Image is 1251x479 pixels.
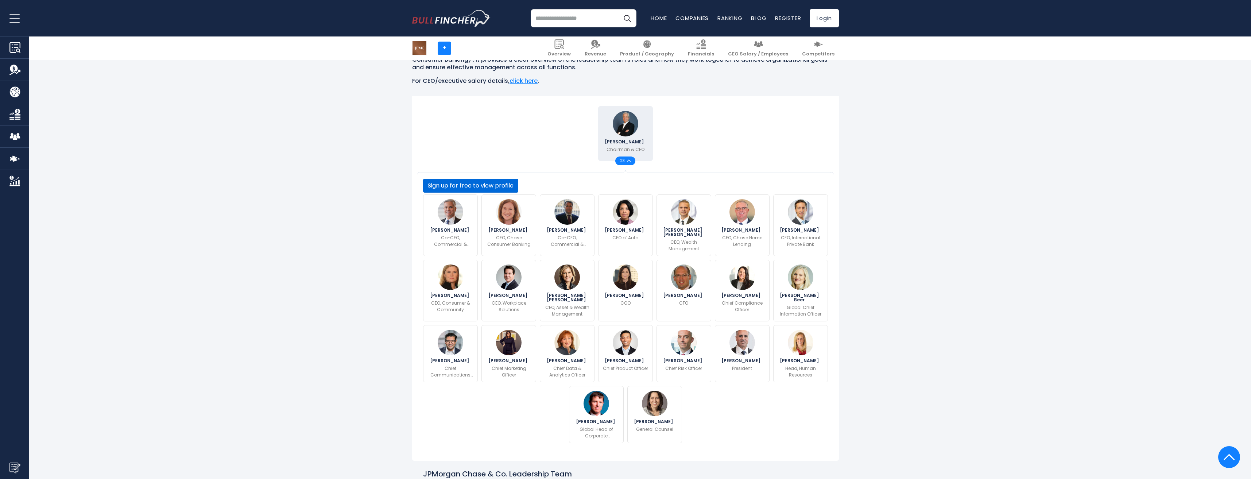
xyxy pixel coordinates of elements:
a: Competitors [798,36,839,60]
img: Martin Guillermo Marron [671,199,697,225]
span: [PERSON_NAME] [663,359,704,363]
img: bullfincher logo [412,10,491,27]
span: [PERSON_NAME] [430,228,471,232]
a: Adam Tejpaul [PERSON_NAME] CEO, International Private Bank [773,194,828,256]
a: click here [510,77,538,85]
p: President [732,365,752,372]
a: Companies [675,14,709,22]
img: Adam Tejpaul [788,199,813,225]
p: Chief Risk Officer [665,365,702,372]
a: Tim Berry [PERSON_NAME] Global Head of Corporate Responsibility & Chairman of the [GEOGRAPHIC_DATA] [569,386,624,443]
a: Overview [543,36,575,60]
button: Search [618,9,636,27]
p: For CEO/executive salary details, . [412,77,839,85]
a: Martin Guillermo Marron [PERSON_NAME] [PERSON_NAME] CEO, Wealth Management Solutions [657,194,711,256]
button: Sign up for free to view profile [423,179,518,193]
span: [PERSON_NAME] [605,228,646,232]
span: [PERSON_NAME] Beer [778,293,823,302]
a: Mary Callahan Erdoes [PERSON_NAME] [PERSON_NAME] CEO, Asset & Wealth Management [540,260,594,321]
p: Head, Human Resources [778,365,823,378]
span: Competitors [802,51,834,57]
span: [PERSON_NAME] [547,228,588,232]
a: Robin Leopold [PERSON_NAME] Head, Human Resources [773,325,828,382]
img: Ashley Bacon [671,330,697,355]
p: CEO, Chase Home Lending [720,235,765,248]
a: Register [775,14,801,22]
span: [PERSON_NAME] [721,228,763,232]
img: Marianne Lake [438,264,463,290]
a: Ranking [717,14,742,22]
img: Vince La Padula [496,264,522,290]
p: This JPMorgan Chase & Co. org chart highlights the company’s organizational structure and leaders... [412,41,839,72]
span: [PERSON_NAME] [780,359,821,363]
p: Chief Compliance Officer [720,300,765,313]
span: Revenue [585,51,606,57]
span: [PERSON_NAME] [663,293,704,298]
span: [PERSON_NAME] [605,293,646,298]
img: Leslie Wims Morris [613,199,638,225]
p: Global Chief Information Officer [778,304,823,317]
a: Leslie Wims Morris [PERSON_NAME] CEO of Auto [598,194,653,256]
span: [PERSON_NAME] [488,293,530,298]
p: Chief Product Officer [603,365,648,372]
a: Stacey Friedman [PERSON_NAME] General Counsel [627,386,682,443]
img: Teresa Heitsenrether [554,330,580,355]
span: [PERSON_NAME] [634,420,675,424]
img: Douglas B. Petno [438,199,463,225]
span: [PERSON_NAME] [780,228,821,232]
p: Chief Marketing Officer [486,365,531,378]
p: CEO, Workplace Solutions [486,300,531,313]
img: Carla Hassan [496,330,522,355]
p: CEO, International Private Bank [778,235,823,248]
img: Rohan Amin [613,330,638,355]
img: Mary Callahan Erdoes [554,264,580,290]
span: Overview [547,51,571,57]
span: [PERSON_NAME] [488,359,530,363]
img: Tim Berry [584,391,609,416]
img: Danielle Bartolomei [729,264,755,290]
a: CEO Salary / Employees [724,36,793,60]
a: Jamie Dimon [PERSON_NAME] Chairman & CEO 23 [598,106,653,161]
a: Vince La Padula [PERSON_NAME] CEO, Workplace Solutions [481,260,536,321]
span: [PERSON_NAME] [PERSON_NAME] [545,293,590,302]
p: Global Head of Corporate Responsibility & Chairman of the [GEOGRAPHIC_DATA] [573,426,620,439]
a: Danielle Bartolomei [PERSON_NAME] Chief Compliance Officer [715,260,770,321]
span: [PERSON_NAME] [430,359,471,363]
img: JPM logo [413,41,426,55]
a: Product / Geography [616,36,678,60]
p: CEO of Auto [612,235,638,241]
p: Co-CEO, Commercial & Investment Bank [428,235,473,248]
p: CEO, Chase Consumer Banking [486,235,531,248]
span: 23 [620,159,627,163]
img: Jennifer Piepszak [613,264,638,290]
a: + [438,42,451,55]
a: Daniel E. Pinto [PERSON_NAME] President [715,325,770,382]
img: Stacey Friedman [642,391,667,416]
img: Troy Rohrbaugh [554,199,580,225]
span: [PERSON_NAME] [576,420,617,424]
a: Jeremy Barnum [PERSON_NAME] CFO [657,260,711,321]
a: Ashley Bacon [PERSON_NAME] Chief Risk Officer [657,325,711,382]
p: Chief Data & Analytics Officer [545,365,590,378]
p: CEO, Asset & Wealth Management [545,304,590,317]
a: Douglas B. Petno [PERSON_NAME] Co-CEO, Commercial & Investment Bank [423,194,478,256]
a: Revenue [580,36,611,60]
span: [PERSON_NAME] [547,359,588,363]
a: Jennifer Roberts [PERSON_NAME] CEO, Chase Consumer Banking [481,194,536,256]
p: CEO, Consumer & Community Banking [428,300,473,313]
p: CEO, Wealth Management Solutions [661,239,706,252]
a: Troy Rohrbaugh [PERSON_NAME] Co-CEO, Commercial & Investment Bank [540,194,594,256]
img: Robin Leopold [788,330,813,355]
span: [PERSON_NAME] [721,359,763,363]
a: Blog [751,14,766,22]
img: Lori A. Beer [788,264,813,290]
a: Carla Hassan [PERSON_NAME] Chief Marketing Officer [481,325,536,382]
p: CFO [679,300,688,306]
a: Login [810,9,839,27]
a: Marianne Lake [PERSON_NAME] CEO, Consumer & Community Banking [423,260,478,321]
a: Financials [683,36,719,60]
a: Teresa Heitsenrether [PERSON_NAME] Chief Data & Analytics Officer [540,325,594,382]
p: COO [620,300,631,306]
a: Lori A. Beer [PERSON_NAME] Beer Global Chief Information Officer [773,260,828,321]
a: Rohan Amin [PERSON_NAME] Chief Product Officer [598,325,653,382]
